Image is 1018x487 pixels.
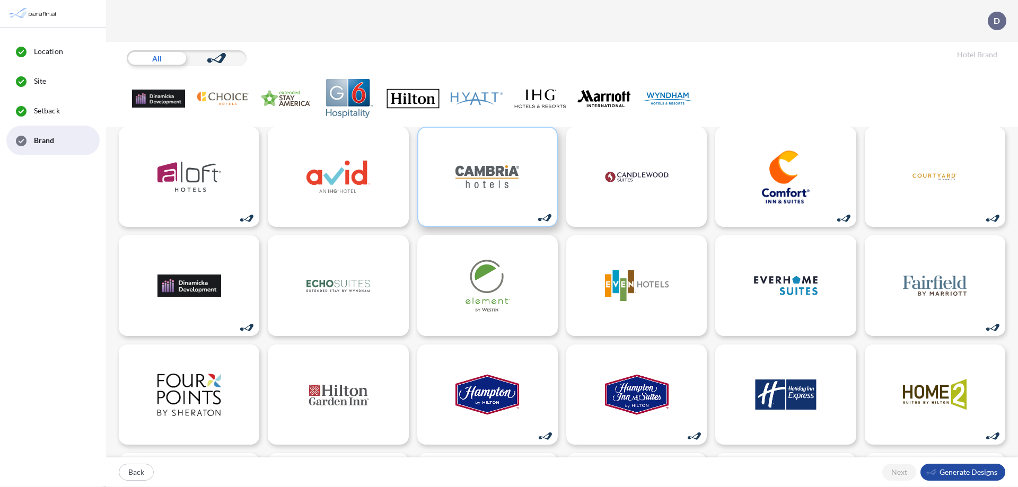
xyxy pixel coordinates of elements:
[455,150,519,203] img: logo
[577,79,630,118] img: Marriott
[34,76,46,86] span: Site
[754,259,818,312] img: logo
[754,368,818,421] img: logo
[903,259,967,312] img: logo
[8,4,59,23] img: Parafin
[157,259,221,312] img: logo
[196,79,249,118] img: Choice
[306,368,370,421] img: logo
[514,79,567,118] img: IHG
[926,467,937,477] img: smallLogo-95f25c18.png
[920,464,1005,481] button: Generate Designs
[940,467,997,477] p: Generate Designs
[903,150,967,203] img: logo
[994,16,1000,25] p: D
[34,105,60,116] span: Setback
[34,46,63,57] span: Location
[306,259,370,312] img: logo
[387,79,440,118] img: Hilton
[34,135,55,146] span: Brand
[957,50,997,59] h5: Hotel Brand
[605,259,669,312] img: logo
[132,79,185,118] img: .Dev Family
[119,464,154,481] button: Back
[259,79,312,118] img: Extended Stay America
[157,150,221,203] img: logo
[306,150,370,203] img: logo
[641,79,694,118] img: Wyndham
[450,79,503,118] img: Hyatt
[903,368,967,421] img: logo
[127,50,187,66] div: All
[323,79,376,118] img: G6 Hospitality
[455,259,519,312] img: logo
[605,368,669,421] img: logo
[455,368,519,421] img: logo
[157,368,221,421] img: logo
[605,150,669,203] img: logo
[128,467,144,477] p: Back
[754,150,818,203] img: logo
